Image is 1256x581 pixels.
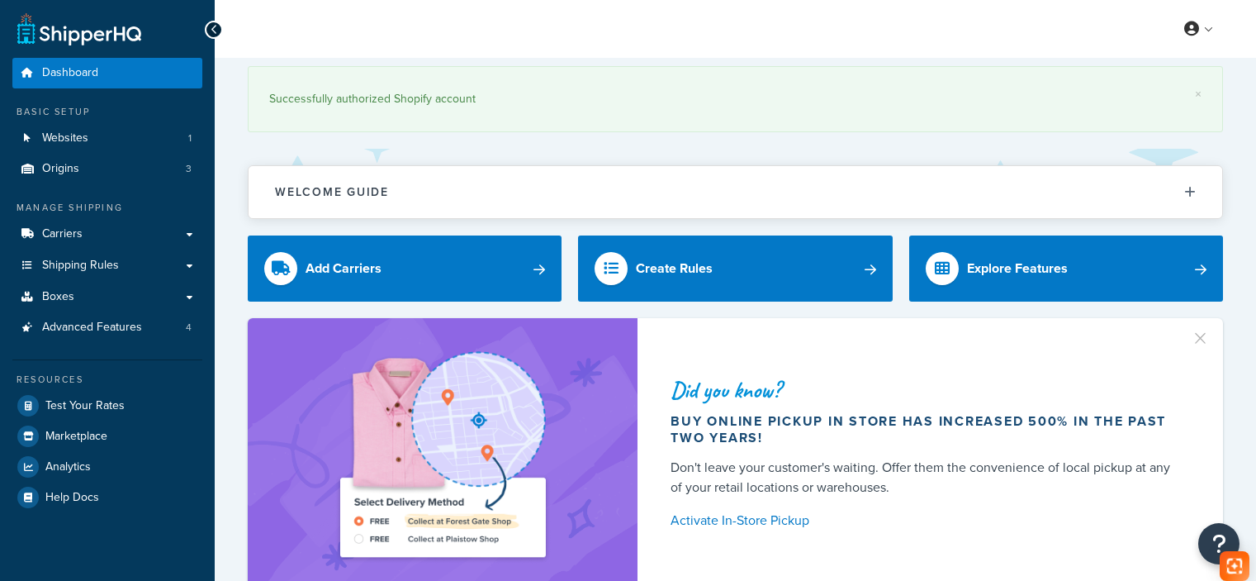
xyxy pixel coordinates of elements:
span: Boxes [42,290,74,304]
a: × [1195,88,1201,101]
span: Advanced Features [42,321,142,335]
span: 3 [186,162,192,176]
span: 1 [188,131,192,145]
span: Websites [42,131,88,145]
a: Add Carriers [248,236,562,302]
div: Don't leave your customer's waiting. Offer them the convenience of local pickup at any of your re... [671,458,1183,498]
div: Resources [12,373,202,387]
a: Origins3 [12,154,202,184]
a: Advanced Features4 [12,312,202,343]
span: Origins [42,162,79,176]
button: Open Resource Center [1198,523,1239,564]
span: Test Your Rates [45,399,125,413]
a: Shipping Rules [12,250,202,281]
div: Successfully authorized Shopify account [269,88,1201,111]
img: ad-shirt-map-b0359fc47e01cab431d101c4b569394f6a03f54285957d908178d52f29eb9668.png [293,343,592,568]
span: Marketplace [45,430,107,444]
a: Analytics [12,452,202,482]
li: Advanced Features [12,312,202,343]
span: 4 [186,321,192,335]
span: Help Docs [45,491,99,505]
li: Origins [12,154,202,184]
div: Basic Setup [12,105,202,119]
a: Help Docs [12,483,202,512]
a: Create Rules [578,236,892,302]
a: Carriers [12,219,202,250]
a: Dashboard [12,58,202,88]
a: Marketplace [12,421,202,451]
a: Test Your Rates [12,391,202,421]
div: Create Rules [636,257,713,280]
div: Did you know? [671,379,1183,402]
span: Shipping Rules [42,259,119,273]
a: Websites1 [12,123,202,154]
button: Welcome Guide [249,166,1222,218]
a: Activate In-Store Pickup [671,509,1183,532]
li: Websites [12,123,202,154]
span: Dashboard [42,66,98,80]
div: Buy online pickup in store has increased 500% in the past two years! [671,413,1183,446]
a: Explore Features [909,236,1223,302]
div: Add Carriers [306,257,382,280]
div: Explore Features [967,257,1068,280]
h2: Welcome Guide [275,186,389,198]
span: Analytics [45,460,91,474]
a: Boxes [12,282,202,312]
div: Manage Shipping [12,201,202,215]
span: Carriers [42,227,83,241]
